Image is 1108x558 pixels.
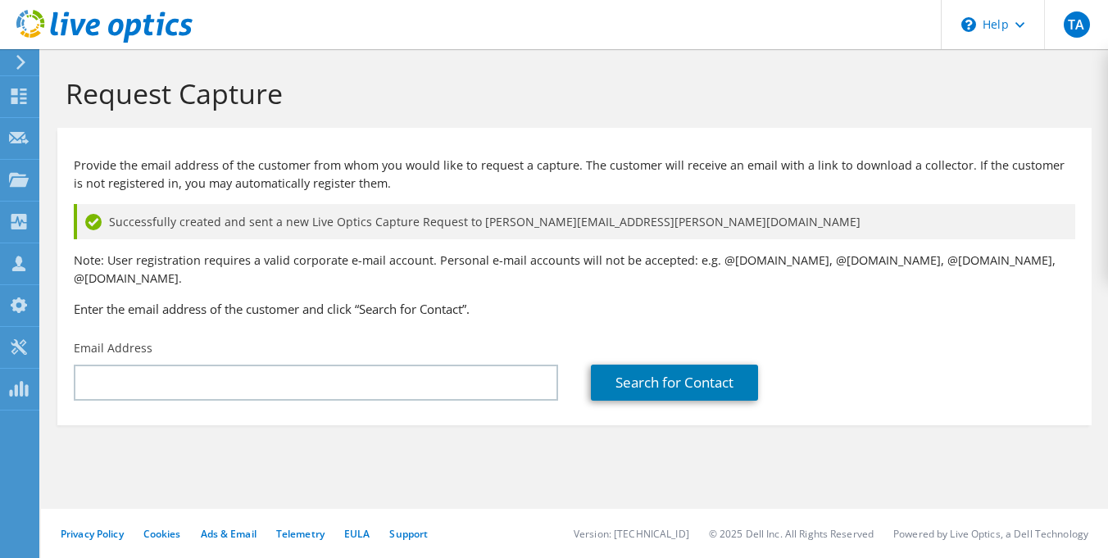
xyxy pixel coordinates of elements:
li: Powered by Live Optics, a Dell Technology [893,527,1088,541]
li: © 2025 Dell Inc. All Rights Reserved [709,527,874,541]
h1: Request Capture [66,76,1075,111]
span: Successfully created and sent a new Live Optics Capture Request to [PERSON_NAME][EMAIL_ADDRESS][P... [109,213,861,231]
li: Version: [TECHNICAL_ID] [574,527,689,541]
p: Provide the email address of the customer from whom you would like to request a capture. The cust... [74,157,1075,193]
a: EULA [344,527,370,541]
p: Note: User registration requires a valid corporate e-mail account. Personal e-mail accounts will ... [74,252,1075,288]
a: Privacy Policy [61,527,124,541]
a: Telemetry [276,527,325,541]
a: Cookies [143,527,181,541]
svg: \n [961,17,976,32]
h3: Enter the email address of the customer and click “Search for Contact”. [74,300,1075,318]
label: Email Address [74,340,152,356]
a: Ads & Email [201,527,257,541]
span: TA [1064,11,1090,38]
a: Support [389,527,428,541]
a: Search for Contact [591,365,758,401]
